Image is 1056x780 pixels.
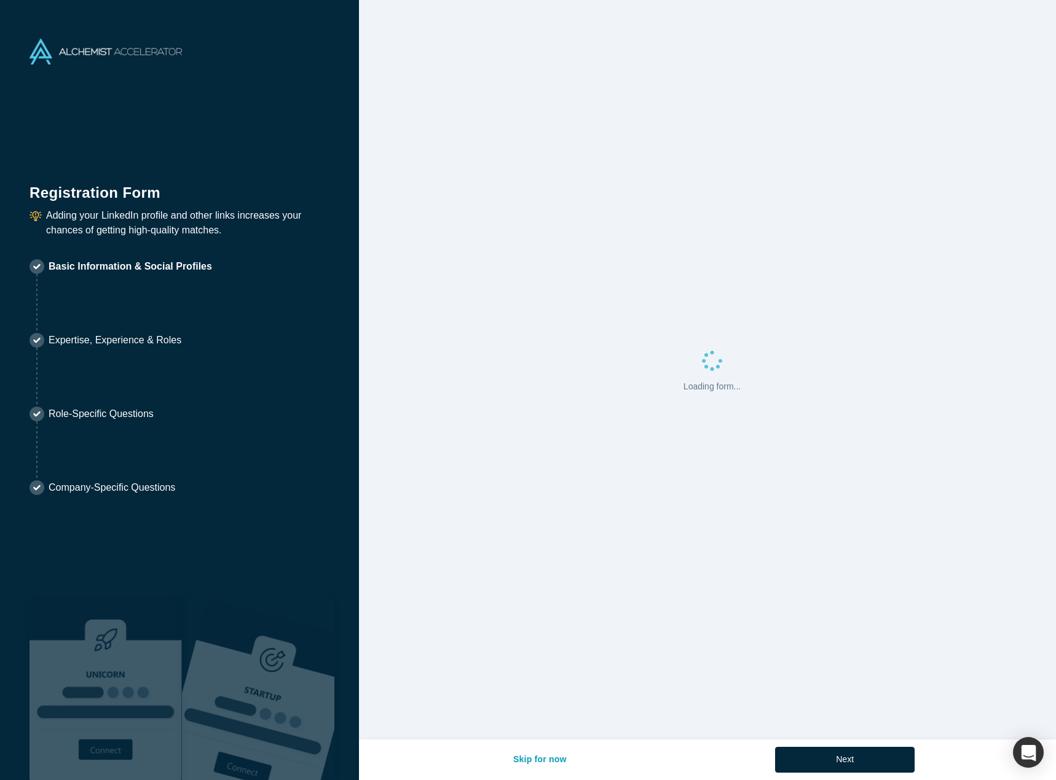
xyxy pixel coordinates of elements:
[684,380,741,393] p: Loading form...
[49,259,212,274] p: Basic Information & Social Profiles
[30,169,329,204] h1: Registration Form
[30,599,182,780] img: Robust Technologies
[49,480,175,495] p: Company-Specific Questions
[30,39,182,64] img: Alchemist Accelerator Logo
[500,747,580,773] button: Skip for now
[49,407,154,421] p: Role-Specific Questions
[46,208,329,238] p: Adding your LinkedIn profile and other links increases your chances of getting high-quality matches.
[49,333,181,348] p: Expertise, Experience & Roles
[775,747,915,773] button: Next
[182,599,334,780] img: Prism AI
